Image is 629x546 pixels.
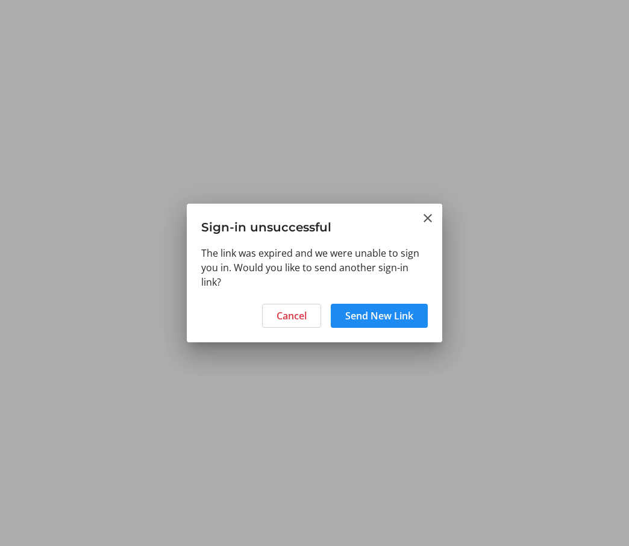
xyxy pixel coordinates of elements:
button: Close [421,211,435,225]
div: The link was expired and we were unable to sign you in. Would you like to send another sign-in link? [187,246,442,297]
span: Send New Link [345,309,413,323]
h3: Sign-in unsuccessful [187,204,442,245]
button: Send New Link [331,304,428,328]
button: Cancel [262,304,321,328]
span: Cancel [277,309,307,323]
